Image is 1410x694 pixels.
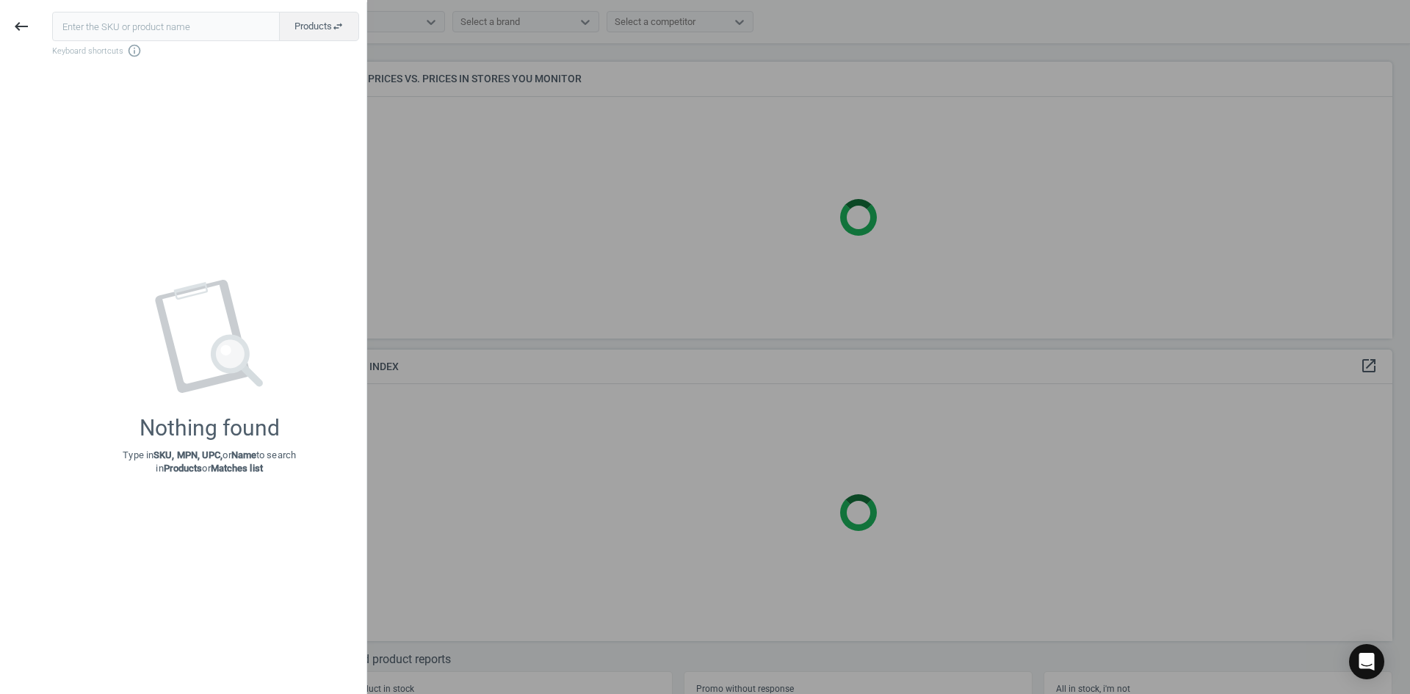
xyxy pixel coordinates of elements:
i: keyboard_backspace [12,18,30,35]
i: info_outline [127,43,142,58]
span: Products [294,20,344,33]
div: Nothing found [140,415,280,441]
input: Enter the SKU or product name [52,12,280,41]
i: swap_horiz [332,21,344,32]
span: Keyboard shortcuts [52,43,359,58]
strong: Name [231,449,256,460]
strong: Products [164,463,203,474]
button: keyboard_backspace [4,10,38,44]
strong: SKU, MPN, UPC, [153,449,223,460]
div: Open Intercom Messenger [1349,644,1384,679]
p: Type in or to search in or [123,449,296,475]
button: Productsswap_horiz [279,12,359,41]
strong: Matches list [211,463,263,474]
